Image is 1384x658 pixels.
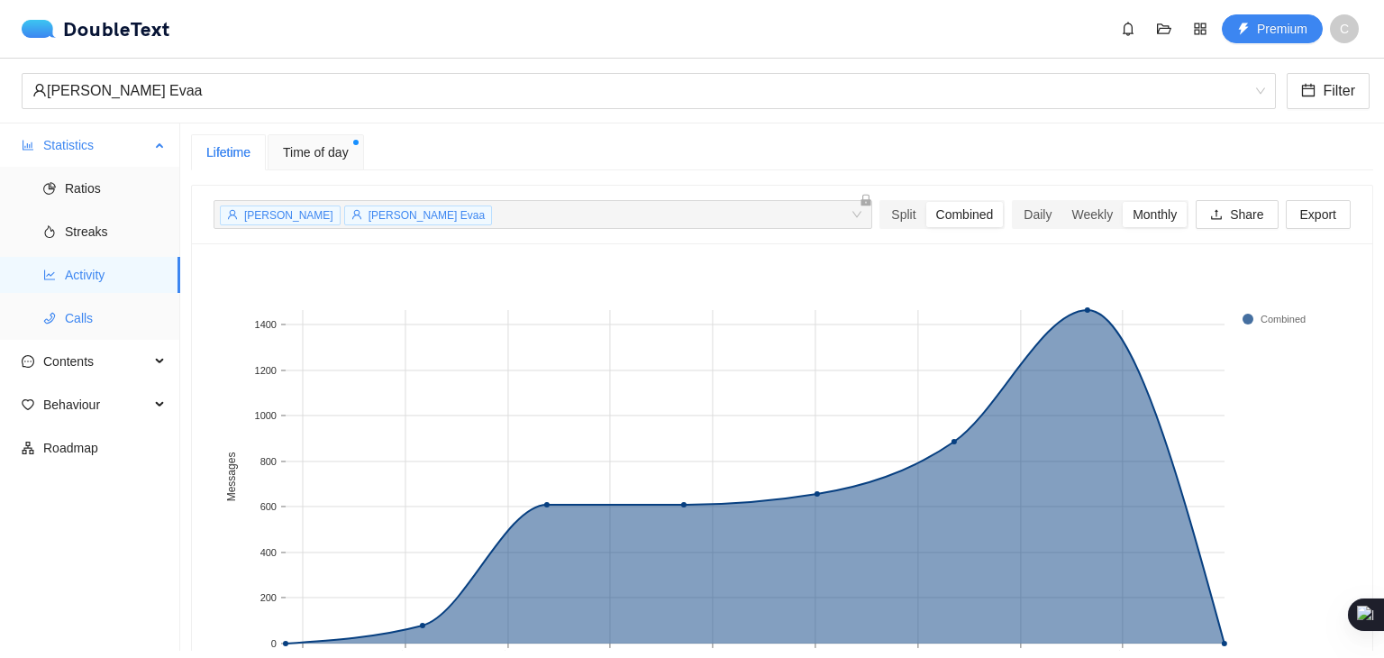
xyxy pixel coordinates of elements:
span: Calls [65,300,166,336]
span: C [1340,14,1349,43]
button: folder-open [1150,14,1179,43]
span: Behaviour [43,387,150,423]
div: Split [881,202,925,227]
span: user [32,83,47,97]
span: Activity [65,257,166,293]
span: bell [1115,22,1142,36]
div: Weekly [1061,202,1123,227]
text: 1200 [255,365,277,376]
span: lock [860,194,872,206]
span: Roadmap [43,430,166,466]
span: Kheng DY Evaa [32,74,1265,108]
span: Statistics [43,127,150,163]
span: user [351,209,362,220]
span: [PERSON_NAME] Evaa [369,209,485,222]
span: Share [1230,205,1263,224]
button: calendarFilter [1287,73,1370,109]
a: logoDoubleText [22,20,170,38]
span: calendar [1301,83,1316,100]
span: user [227,209,238,220]
span: Filter [1323,79,1355,102]
span: folder-open [1151,22,1178,36]
span: heart [22,398,34,411]
text: 0 [271,638,277,649]
text: 600 [260,501,277,512]
span: phone [43,312,56,324]
span: Export [1300,205,1336,224]
text: 1400 [255,319,277,330]
button: bell [1114,14,1143,43]
span: line-chart [43,269,56,281]
div: [PERSON_NAME] Evaa [32,74,1249,108]
span: appstore [1187,22,1214,36]
span: Time of day [283,142,349,162]
div: Monthly [1123,202,1187,227]
span: pie-chart [43,182,56,195]
span: message [22,355,34,368]
button: uploadShare [1196,200,1278,229]
button: appstore [1186,14,1215,43]
span: Premium [1257,19,1307,39]
text: Messages [225,452,238,502]
span: bar-chart [22,139,34,151]
span: Ratios [65,170,166,206]
div: Daily [1014,202,1061,227]
span: fire [43,225,56,238]
span: Streaks [65,214,166,250]
button: Export [1286,200,1351,229]
img: logo [22,20,63,38]
text: 800 [260,456,277,467]
button: thunderboltPremium [1222,14,1323,43]
text: 200 [260,592,277,603]
span: Contents [43,343,150,379]
span: [PERSON_NAME] [244,209,333,222]
text: 1000 [255,410,277,421]
span: apartment [22,442,34,454]
div: DoubleText [22,20,170,38]
div: Combined [926,202,1004,227]
div: Lifetime [206,142,250,162]
span: upload [1210,208,1223,223]
span: thunderbolt [1237,23,1250,37]
text: 400 [260,547,277,558]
